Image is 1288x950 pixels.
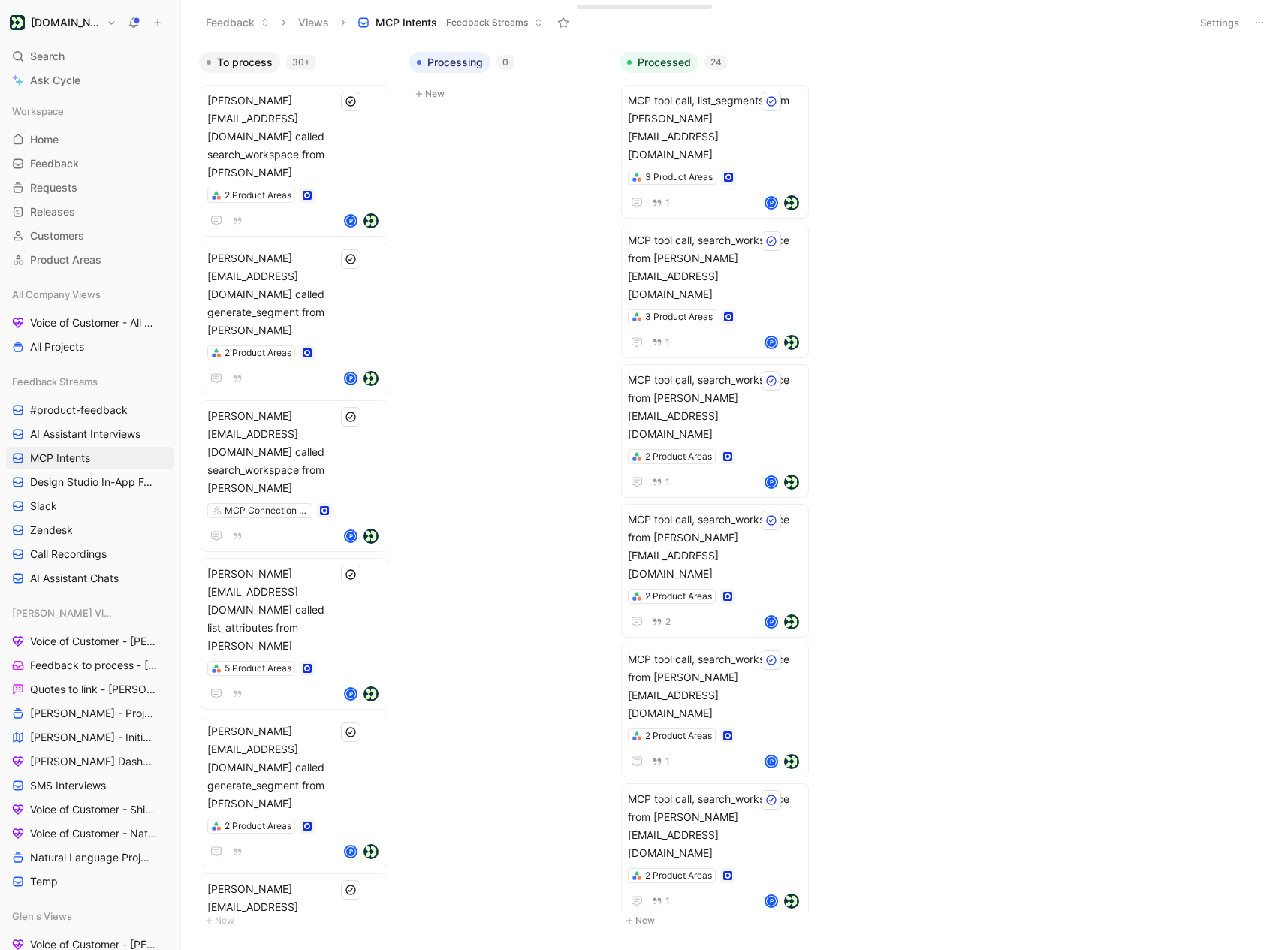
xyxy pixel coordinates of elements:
[621,644,809,777] a: MCP tool call, search_workspace from [PERSON_NAME][EMAIL_ADDRESS][DOMAIN_NAME]2 Product Areas1Plogo
[207,249,382,339] span: [PERSON_NAME][EMAIL_ADDRESS][DOMAIN_NAME] called generate_segment from [PERSON_NAME]
[30,571,119,586] span: AI Assistant Chats
[207,565,382,655] span: [PERSON_NAME][EMAIL_ADDRESS][DOMAIN_NAME] called list_attributes from [PERSON_NAME]
[30,634,158,649] span: Voice of Customer - [PERSON_NAME]
[649,334,673,351] button: 1
[30,156,79,171] span: Feedback
[201,85,388,237] a: [PERSON_NAME][EMAIL_ADDRESS][DOMAIN_NAME] called search_workspace from [PERSON_NAME]2 Product Are...
[6,750,174,773] a: [PERSON_NAME] Dashboard
[12,287,101,302] span: All Company Views
[665,757,670,766] span: 1
[6,519,174,541] a: Zendesk
[30,315,155,330] span: Voice of Customer - All Areas
[6,176,174,199] a: Requests
[30,403,128,418] span: #product-feedback
[30,547,107,562] span: Call Recordings
[217,55,273,70] span: To process
[345,846,356,857] div: P
[12,374,98,389] span: Feedback Streams
[621,85,809,219] a: MCP tool call, list_segments from [PERSON_NAME][EMAIL_ADDRESS][DOMAIN_NAME]3 Product Areas1Plogo
[784,475,799,490] img: logo
[446,15,528,30] span: Feedback Streams
[30,252,101,267] span: Product Areas
[30,451,90,466] span: MCP Intents
[30,339,84,354] span: All Projects
[403,45,614,110] div: Processing0New
[6,630,174,653] a: Voice of Customer - [PERSON_NAME]
[620,912,818,930] button: New
[784,754,799,769] img: logo
[6,152,174,175] a: Feedback
[6,774,174,797] a: SMS Interviews
[6,370,174,590] div: Feedback Streams#product-feedbackAI Assistant InterviewsMCP IntentsDesign Studio In-App FeedbackS...
[30,874,58,889] span: Temp
[363,213,379,228] img: logo
[207,92,382,182] span: [PERSON_NAME][EMAIL_ADDRESS][DOMAIN_NAME] called search_workspace from [PERSON_NAME]
[6,283,174,358] div: All Company ViewsVoice of Customer - All AreasAll Projects
[620,52,698,73] button: Processed
[6,45,174,68] div: Search
[6,678,174,701] a: Quotes to link - [PERSON_NAME]
[6,567,174,590] a: AI Assistant Chats
[6,336,174,358] a: All Projects
[30,826,158,841] span: Voice of Customer - Natural Language
[766,896,777,906] div: P
[704,55,728,70] div: 24
[351,11,550,34] button: MCP IntentsFeedback Streams
[766,617,777,627] div: P
[30,427,140,442] span: AI Assistant Interviews
[30,682,156,697] span: Quotes to link - [PERSON_NAME]
[409,52,490,73] button: Processing
[784,614,799,629] img: logo
[193,45,403,937] div: To process30+New
[6,225,174,247] a: Customers
[766,198,777,208] div: P
[30,523,73,538] span: Zendesk
[10,15,25,30] img: Customer.io
[30,778,106,793] span: SMS Interviews
[766,337,777,348] div: P
[649,474,673,490] button: 1
[12,909,72,924] span: Glen's Views
[621,364,809,498] a: MCP tool call, search_workspace from [PERSON_NAME][EMAIL_ADDRESS][DOMAIN_NAME]2 Product Areas1Plogo
[6,846,174,869] a: Natural Language Projects
[30,850,154,865] span: Natural Language Projects
[628,790,802,862] span: MCP tool call, search_workspace from [PERSON_NAME][EMAIL_ADDRESS][DOMAIN_NAME]
[6,905,174,927] div: Glen's Views
[30,204,75,219] span: Releases
[665,897,670,906] span: 1
[30,754,155,769] span: [PERSON_NAME] Dashboard
[6,798,174,821] a: Voice of Customer - Shipped
[427,55,483,70] span: Processing
[614,45,824,937] div: Processed24New
[363,686,379,701] img: logo
[6,283,174,306] div: All Company Views
[6,128,174,151] a: Home
[225,188,291,203] div: 2 Product Areas
[30,475,156,490] span: Design Studio In-App Feedback
[30,658,158,673] span: Feedback to process - [PERSON_NAME]
[6,370,174,393] div: Feedback Streams
[199,912,397,930] button: New
[345,689,356,699] div: P
[665,338,670,347] span: 1
[345,531,356,541] div: P
[30,706,155,721] span: [PERSON_NAME] - Projects
[1193,12,1246,33] button: Settings
[363,529,379,544] img: logo
[649,195,673,211] button: 1
[6,447,174,469] a: MCP Intents
[6,822,174,845] a: Voice of Customer - Natural Language
[286,55,316,70] div: 30+
[649,893,673,909] button: 1
[363,844,379,859] img: logo
[6,12,120,33] button: Customer.io[DOMAIN_NAME]
[6,726,174,749] a: [PERSON_NAME] - Initiatives
[6,602,174,624] div: [PERSON_NAME] Views
[409,85,608,103] button: New
[225,503,309,518] div: MCP Connection Server
[628,511,802,583] span: MCP tool call, search_workspace from [PERSON_NAME][EMAIL_ADDRESS][DOMAIN_NAME]
[784,195,799,210] img: logo
[345,216,356,226] div: P
[30,47,65,65] span: Search
[645,589,712,604] div: 2 Product Areas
